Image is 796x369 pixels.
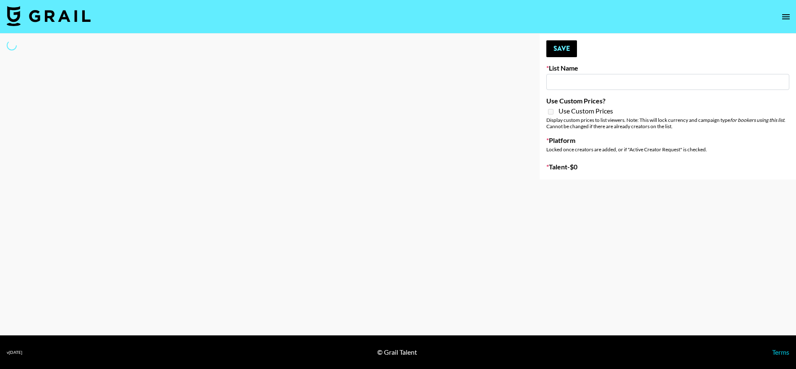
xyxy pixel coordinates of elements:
span: Use Custom Prices [559,107,613,115]
label: Platform [546,136,789,145]
button: open drawer [778,8,794,25]
div: Locked once creators are added, or if "Active Creator Request" is checked. [546,146,789,153]
img: Grail Talent [7,6,91,26]
label: List Name [546,64,789,72]
div: © Grail Talent [377,348,417,356]
div: Display custom prices to list viewers. Note: This will lock currency and campaign type . Cannot b... [546,117,789,129]
label: Use Custom Prices? [546,97,789,105]
label: Talent - $ 0 [546,163,789,171]
div: v [DATE] [7,350,22,355]
em: for bookers using this list [730,117,784,123]
button: Save [546,40,577,57]
a: Terms [772,348,789,356]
